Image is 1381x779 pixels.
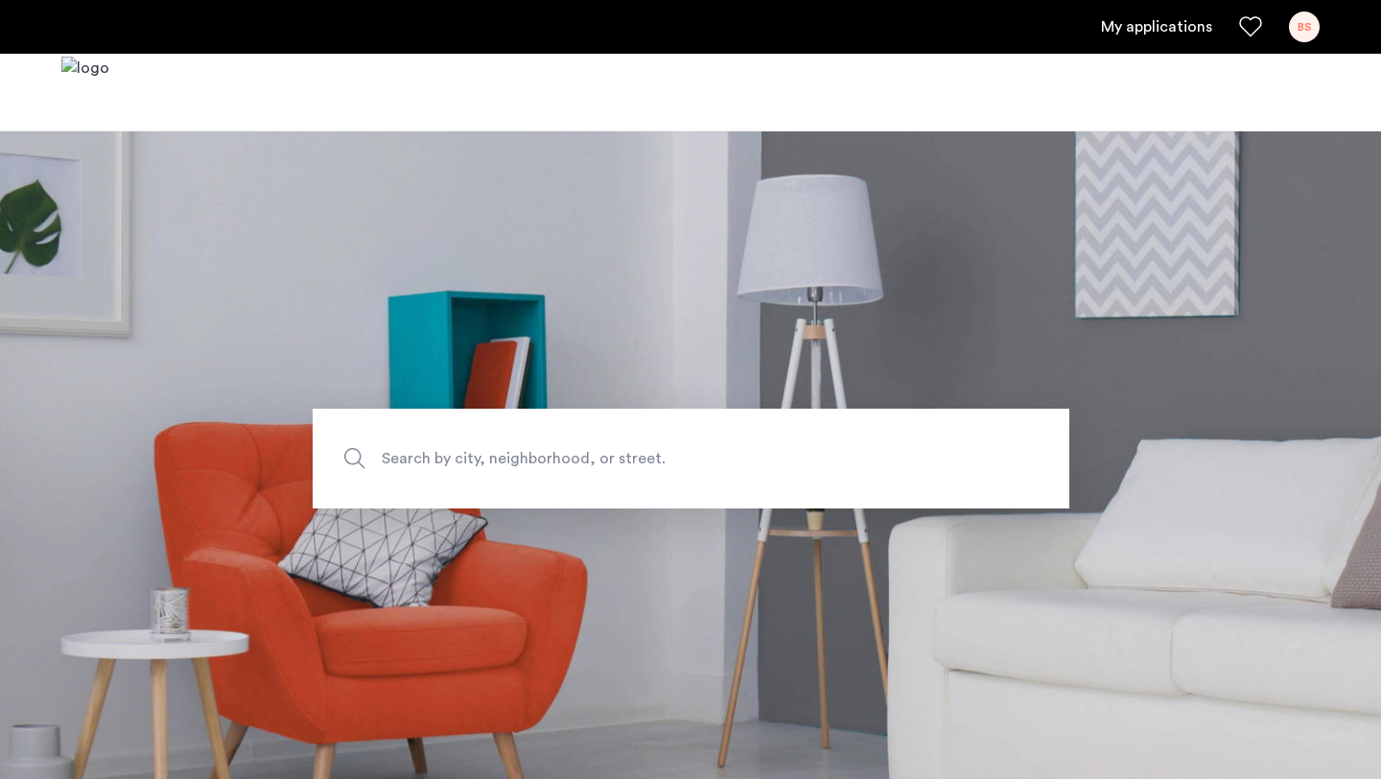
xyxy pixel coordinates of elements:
div: BS [1289,12,1320,42]
span: Search by city, neighborhood, or street. [382,446,911,472]
a: Favorites [1239,15,1262,38]
input: Apartment Search [313,409,1069,508]
img: logo [61,57,109,129]
a: My application [1101,15,1212,38]
a: Cazamio logo [61,57,109,129]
